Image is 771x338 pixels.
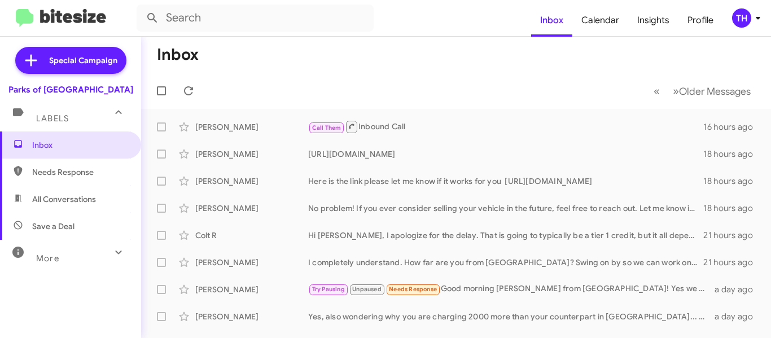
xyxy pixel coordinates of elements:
[36,113,69,124] span: Labels
[308,311,714,322] div: Yes, also wondering why you are charging 2000 more than your counterpart in [GEOGRAPHIC_DATA]... ...
[308,120,703,134] div: Inbound Call
[195,175,308,187] div: [PERSON_NAME]
[308,203,703,214] div: No problem! If you ever consider selling your vehicle in the future, feel free to reach out. Let ...
[312,286,345,293] span: Try Pausing
[732,8,751,28] div: TH
[678,4,722,37] a: Profile
[195,121,308,133] div: [PERSON_NAME]
[703,257,762,268] div: 21 hours ago
[352,286,382,293] span: Unpaused
[628,4,678,37] a: Insights
[36,253,59,264] span: More
[673,84,679,98] span: »
[8,84,133,95] div: Parks of [GEOGRAPHIC_DATA]
[137,5,374,32] input: Search
[703,203,762,214] div: 18 hours ago
[157,46,199,64] h1: Inbox
[308,283,714,296] div: Good morning [PERSON_NAME] from [GEOGRAPHIC_DATA]! Yes we came down from the length and productiv...
[195,230,308,241] div: Colt R
[308,257,703,268] div: I completely understand. How far are you from [GEOGRAPHIC_DATA]? Swing on by so we can work on ge...
[308,230,703,241] div: Hi [PERSON_NAME], I apologize for the delay. That is going to typically be a tier 1 credit, but i...
[647,80,667,103] button: Previous
[647,80,757,103] nav: Page navigation example
[308,148,703,160] div: [URL][DOMAIN_NAME]
[703,175,762,187] div: 18 hours ago
[32,139,128,151] span: Inbox
[195,148,308,160] div: [PERSON_NAME]
[195,311,308,322] div: [PERSON_NAME]
[703,230,762,241] div: 21 hours ago
[679,85,751,98] span: Older Messages
[666,80,757,103] button: Next
[654,84,660,98] span: «
[195,257,308,268] div: [PERSON_NAME]
[49,55,117,66] span: Special Campaign
[312,124,341,131] span: Call Them
[531,4,572,37] a: Inbox
[714,284,762,295] div: a day ago
[32,166,128,178] span: Needs Response
[32,221,75,232] span: Save a Deal
[722,8,759,28] button: TH
[195,203,308,214] div: [PERSON_NAME]
[703,148,762,160] div: 18 hours ago
[308,175,703,187] div: Here is the link please let me know if it works for you [URL][DOMAIN_NAME]
[32,194,96,205] span: All Conversations
[703,121,762,133] div: 16 hours ago
[389,286,437,293] span: Needs Response
[714,311,762,322] div: a day ago
[195,284,308,295] div: [PERSON_NAME]
[15,47,126,74] a: Special Campaign
[572,4,628,37] a: Calendar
